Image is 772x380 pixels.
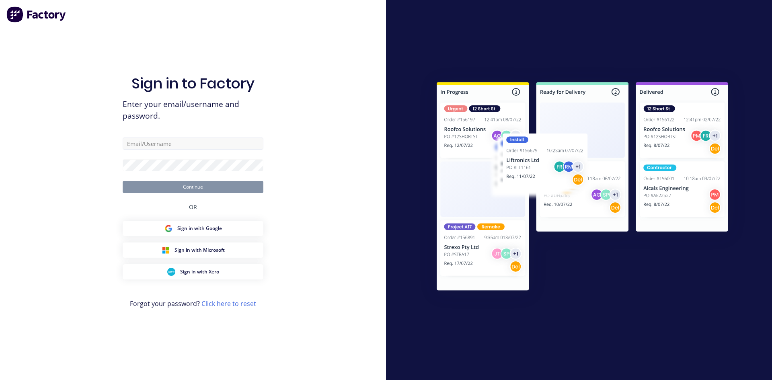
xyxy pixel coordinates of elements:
div: OR [189,193,197,221]
button: Continue [123,181,263,193]
img: Factory [6,6,67,23]
span: Forgot your password? [130,299,256,308]
img: Google Sign in [164,224,172,232]
button: Xero Sign inSign in with Xero [123,264,263,279]
a: Click here to reset [201,299,256,308]
button: Microsoft Sign inSign in with Microsoft [123,242,263,258]
span: Enter your email/username and password. [123,99,263,122]
button: Google Sign inSign in with Google [123,221,263,236]
span: Sign in with Xero [180,268,219,275]
img: Microsoft Sign in [162,246,170,254]
span: Sign in with Microsoft [175,246,225,254]
input: Email/Username [123,138,263,150]
img: Xero Sign in [167,268,175,276]
h1: Sign in to Factory [131,75,255,92]
span: Sign in with Google [177,225,222,232]
img: Sign in [419,66,746,310]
